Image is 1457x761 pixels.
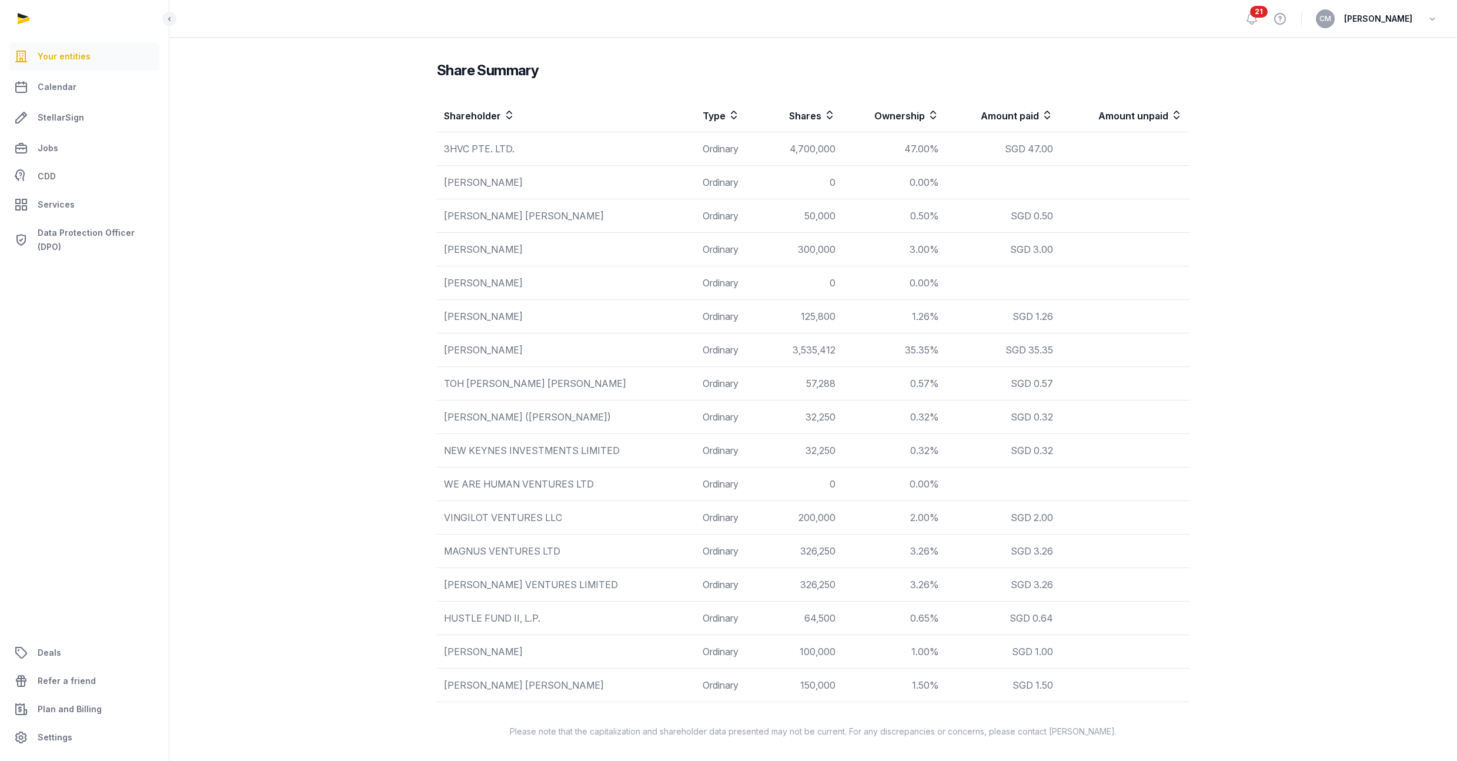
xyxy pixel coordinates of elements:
td: 4,700,000 [763,132,843,166]
td: 50,000 [763,199,843,233]
div: TOH [PERSON_NAME] [PERSON_NAME] [444,376,689,390]
span: SGD 1.50 [1012,679,1053,691]
div: [PERSON_NAME] [444,343,689,357]
td: 1.00% [843,635,946,669]
span: SGD 2.00 [1011,512,1053,523]
div: MAGNUS VENTURES LTD [444,544,689,558]
td: 32,250 [763,400,843,434]
p: Please note that the capitalization and shareholder data presented may not be current. For any di... [418,726,1208,737]
span: SGD 1.00 [1012,646,1053,657]
span: CDD [38,169,56,183]
div: VINGILOT VENTURES LLC [444,510,689,525]
td: 0.00% [843,166,946,199]
span: SGD 0.50 [1011,210,1053,222]
td: Ordinary [696,333,763,367]
td: 0.00% [843,266,946,300]
span: SGD 1.26 [1012,311,1053,322]
td: Ordinary [696,132,763,166]
div: [PERSON_NAME] [PERSON_NAME] [444,678,689,692]
td: 0.57% [843,367,946,400]
div: [PERSON_NAME] ([PERSON_NAME]) [444,410,689,424]
span: Deals [38,646,61,660]
span: StellarSign [38,111,84,125]
th: Shares [763,99,843,132]
td: Ordinary [696,535,763,568]
td: 32,250 [763,434,843,468]
td: 35.35% [843,333,946,367]
span: SGD 0.32 [1011,445,1053,456]
div: WE ARE HUMAN VENTURES LTD [444,477,689,491]
span: Your entities [38,49,91,64]
td: 3.26% [843,535,946,568]
td: 200,000 [763,501,843,535]
div: 3HVC PTE. LTD. [444,142,689,156]
span: Calendar [38,80,76,94]
td: 1.50% [843,669,946,702]
span: [PERSON_NAME] [1344,12,1412,26]
td: Ordinary [696,233,763,266]
a: CDD [9,165,159,188]
a: Jobs [9,134,159,162]
div: NEW KEYNES INVESTMENTS LIMITED [444,443,689,458]
td: 3.26% [843,568,946,602]
iframe: Chat Widget [1245,625,1457,761]
td: 300,000 [763,233,843,266]
td: Ordinary [696,468,763,501]
td: Ordinary [696,199,763,233]
td: 0.65% [843,602,946,635]
td: Ordinary [696,434,763,468]
div: [PERSON_NAME] [444,309,689,323]
td: 0 [763,468,843,501]
td: 1.26% [843,300,946,333]
span: SGD 47.00 [1005,143,1053,155]
td: 47.00% [843,132,946,166]
td: Ordinary [696,635,763,669]
div: [PERSON_NAME] VENTURES LIMITED [444,578,689,592]
a: StellarSign [9,104,159,132]
a: Deals [9,639,159,667]
span: SGD 3.26 [1011,545,1053,557]
td: Ordinary [696,669,763,702]
td: 0 [763,266,843,300]
th: Type [696,99,763,132]
td: 2.00% [843,501,946,535]
span: Jobs [38,141,58,155]
a: Calendar [9,73,159,101]
td: 0.50% [843,199,946,233]
th: Ownership [843,99,946,132]
td: Ordinary [696,602,763,635]
td: Ordinary [696,568,763,602]
td: 0.32% [843,434,946,468]
td: 3.00% [843,233,946,266]
a: Settings [9,723,159,752]
a: Refer a friend [9,667,159,695]
span: Plan and Billing [38,702,102,716]
span: SGD 0.64 [1010,612,1053,624]
td: 0.00% [843,468,946,501]
span: Settings [38,730,72,745]
span: CM [1319,15,1331,22]
a: Data Protection Officer (DPO) [9,221,159,259]
div: [PERSON_NAME] [444,242,689,256]
td: 0.32% [843,400,946,434]
div: [PERSON_NAME] [PERSON_NAME] [444,209,689,223]
th: Amount unpaid [1060,99,1189,132]
td: 150,000 [763,669,843,702]
td: 64,500 [763,602,843,635]
a: Your entities [9,42,159,71]
h3: Share Summary [437,61,1189,80]
th: Amount paid [946,99,1060,132]
div: HUSTLE FUND II, L.P. [444,611,689,625]
td: Ordinary [696,266,763,300]
th: Shareholder [437,99,696,132]
a: Services [9,191,159,219]
span: Refer a friend [38,674,96,688]
span: 21 [1250,6,1268,18]
td: 3,535,412 [763,333,843,367]
span: SGD 0.57 [1011,378,1053,389]
button: CM [1316,9,1335,28]
td: 326,250 [763,535,843,568]
span: SGD 0.32 [1011,411,1053,423]
div: [PERSON_NAME] [444,645,689,659]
